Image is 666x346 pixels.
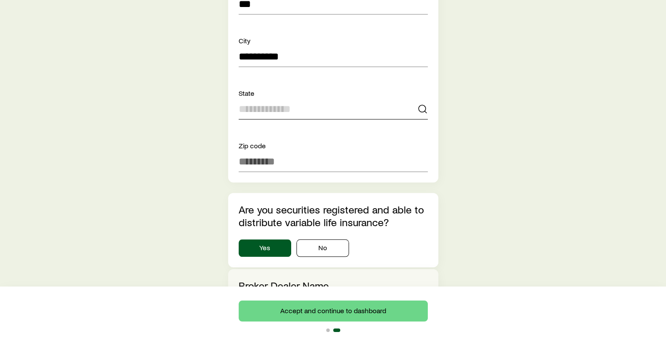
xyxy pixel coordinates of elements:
[239,203,424,228] label: Are you securities registered and able to distribute variable life insurance?
[239,279,329,292] label: Broker Dealer Name
[239,239,428,257] div: securitiesRegistrationInfo.isSecuritiesRegistered
[296,239,349,257] button: No
[239,239,291,257] button: Yes
[239,35,428,46] div: City
[239,301,428,322] button: Accept and continue to dashboard
[239,88,428,98] div: State
[239,140,428,151] div: Zip code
